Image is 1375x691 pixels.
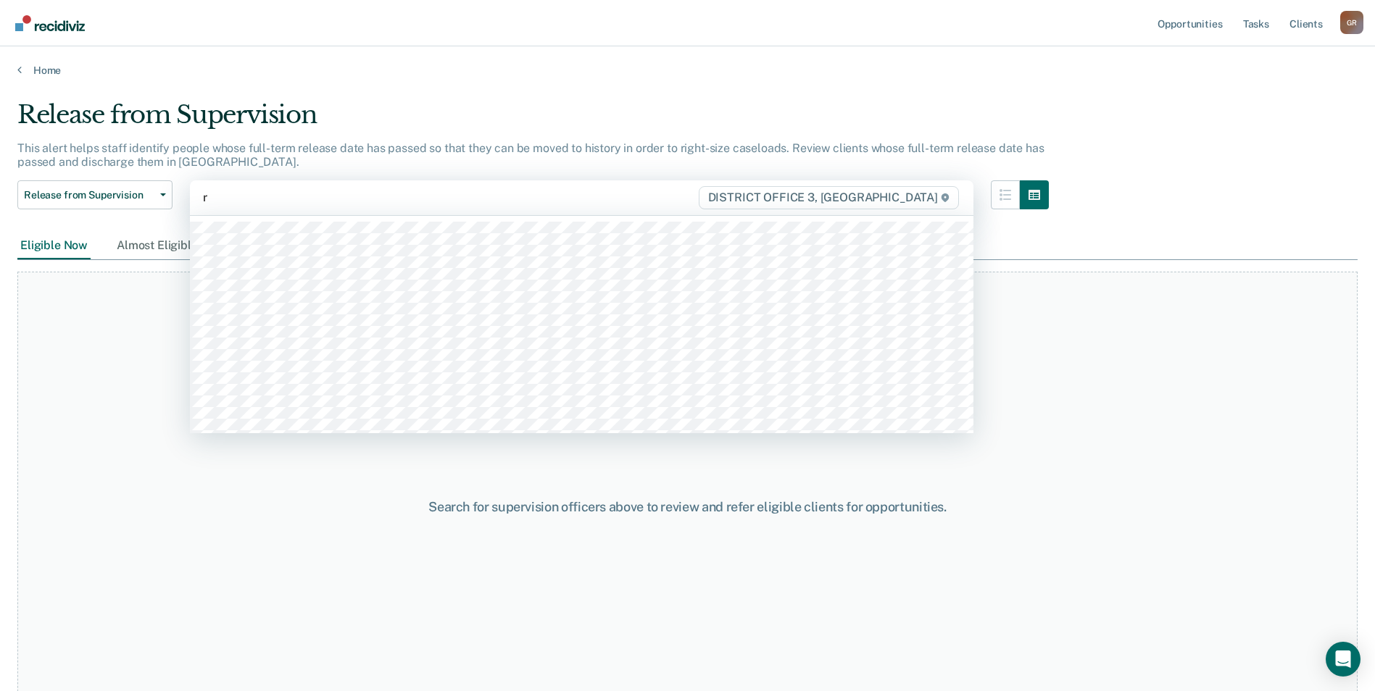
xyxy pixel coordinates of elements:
[17,180,173,209] button: Release from Supervision
[353,499,1023,515] div: Search for supervision officers above to review and refer eligible clients for opportunities.
[1340,11,1363,34] div: G R
[1326,642,1361,677] div: Open Intercom Messenger
[15,15,85,31] img: Recidiviz
[24,189,154,201] span: Release from Supervision
[17,141,1044,169] p: This alert helps staff identify people whose full-term release date has passed so that they can b...
[699,186,959,209] span: DISTRICT OFFICE 3, [GEOGRAPHIC_DATA]
[17,233,91,259] div: Eligible Now
[17,64,1358,77] a: Home
[17,100,1049,141] div: Release from Supervision
[114,233,201,259] div: Almost Eligible
[1340,11,1363,34] button: Profile dropdown button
